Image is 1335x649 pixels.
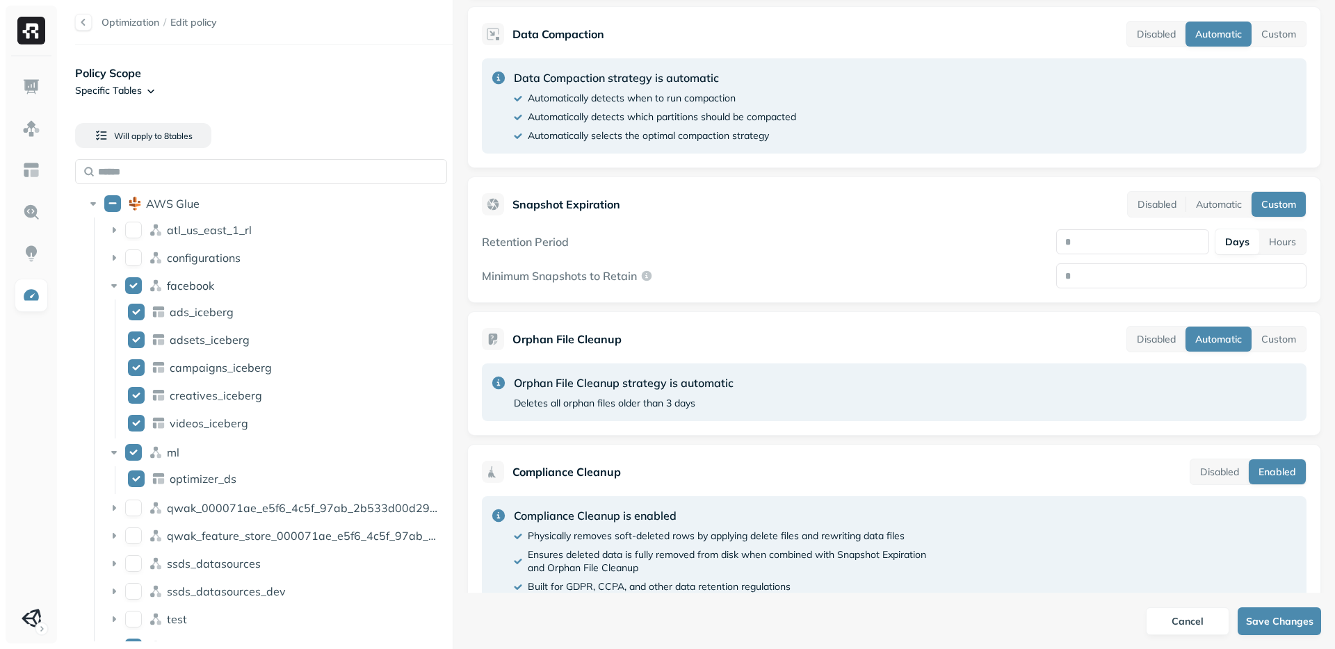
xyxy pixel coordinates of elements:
[122,329,448,351] div: adsets_icebergadsets_iceberg
[1252,22,1306,47] button: Custom
[128,387,145,404] button: creatives_iceberg
[128,359,145,376] button: campaigns_iceberg
[167,501,442,515] p: qwak_000071ae_e5f6_4c5f_97ab_2b533d00d294_analytics_data
[125,500,142,516] button: qwak_000071ae_e5f6_4c5f_97ab_2b533d00d294_analytics_data
[122,412,448,434] div: videos_icebergvideos_iceberg
[482,235,569,249] label: Retention Period
[512,26,604,42] p: Data Compaction
[128,331,145,348] button: adsets_iceberg
[170,472,236,486] p: optimizer_ds
[122,356,448,379] div: campaigns_icebergcampaigns_iceberg
[122,384,448,406] div: creatives_icebergcreatives_iceberg
[102,247,448,269] div: configurationsconfigurations
[1238,607,1321,635] button: Save Changes
[528,529,905,543] p: Physically removes soft-deleted rows by applying delete files and rewriting data files
[167,529,512,543] span: qwak_feature_store_000071ae_e5f6_4c5f_97ab_2b533d00d294
[1249,459,1306,484] button: Enabled
[1190,459,1249,484] button: Disabled
[1186,22,1252,47] button: Automatic
[102,580,448,602] div: ssds_datasources_devssds_datasources_dev
[167,223,252,237] p: atl_us_east_1_rl
[146,197,200,211] p: AWS Glue
[162,131,193,141] span: 8 table s
[125,583,142,600] button: ssds_datasources_dev
[167,501,520,515] span: qwak_000071ae_e5f6_4c5f_97ab_2b533d00d294_analytics_data
[512,196,620,213] p: Snapshot Expiration
[128,304,145,320] button: ads_iceberg
[514,69,796,86] p: Data Compaction strategy is automatic
[528,110,796,124] p: Automatically detects which partitions should be compacted
[167,612,187,626] p: test
[167,584,286,598] p: ssds_datasources_dev
[125,611,142,627] button: test
[170,305,234,319] p: ads_iceberg
[1259,229,1306,254] button: Hours
[528,548,926,575] p: Ensures deleted data is fully removed from disk when combined with Snapshot Expiration and Orphan...
[102,16,159,28] a: Optimization
[114,131,162,141] span: Will apply to
[170,416,248,430] p: videos_iceberg
[1186,192,1252,217] button: Automatic
[1127,327,1186,352] button: Disabled
[128,415,145,432] button: videos_iceberg
[128,470,145,487] button: optimizer_ds
[167,251,241,265] p: configurations
[528,129,769,142] p: Automatically selects the optimal compaction strategy
[102,497,448,519] div: qwak_000071ae_e5f6_4c5f_97ab_2b533d00d294_analytics_dataqwak_000071ae_e5f6_4c5f_97ab_2b533d00d294...
[1127,22,1186,47] button: Disabled
[104,195,121,212] button: AWS Glue
[167,557,261,570] p: ssds_datasources
[75,84,142,97] p: Specific Tables
[1252,192,1306,217] button: Custom
[514,507,926,524] p: Compliance Cleanup is enabled
[514,375,734,391] p: Orphan File Cleanup strategy is automatic
[75,65,453,81] p: Policy Scope
[122,468,448,490] div: optimizer_dsoptimizer_ds
[102,608,448,630] div: testtest
[514,397,695,410] p: Deletes all orphan files older than 3 days
[1186,327,1252,352] button: Automatic
[102,219,448,241] div: atl_us_east_1_rlatl_us_east_1_rl
[22,203,40,221] img: Query Explorer
[22,286,40,304] img: Optimization
[22,78,40,96] img: Dashboard
[1215,229,1259,254] button: Days
[125,249,142,266] button: configurations
[22,609,41,628] img: Unity
[170,16,217,29] span: Edit policy
[512,463,621,480] p: Compliance Cleanup
[170,361,272,375] p: campaigns_iceberg
[102,441,448,463] div: mlml
[125,222,142,238] button: atl_us_east_1_rl
[1128,192,1186,217] button: Disabled
[17,17,45,44] img: Ryft
[167,529,442,543] p: qwak_feature_store_000071ae_e5f6_4c5f_97ab_2b533d00d294
[81,192,447,215] div: AWS GlueAWS Glue
[102,274,448,297] div: facebookfacebook
[170,333,250,347] p: adsets_iceberg
[528,580,791,593] p: Built for GDPR, CCPA, and other data retention regulations
[1146,607,1229,635] button: Cancel
[22,120,40,138] img: Assets
[170,388,262,402] p: creatives_iceberg
[102,552,448,575] div: ssds_datasourcesssds_datasources
[125,555,142,572] button: ssds_datasources
[22,245,40,263] img: Insights
[167,445,179,459] p: ml
[125,444,142,461] button: ml
[167,279,214,293] p: facebook
[125,527,142,544] button: qwak_feature_store_000071ae_e5f6_4c5f_97ab_2b533d00d294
